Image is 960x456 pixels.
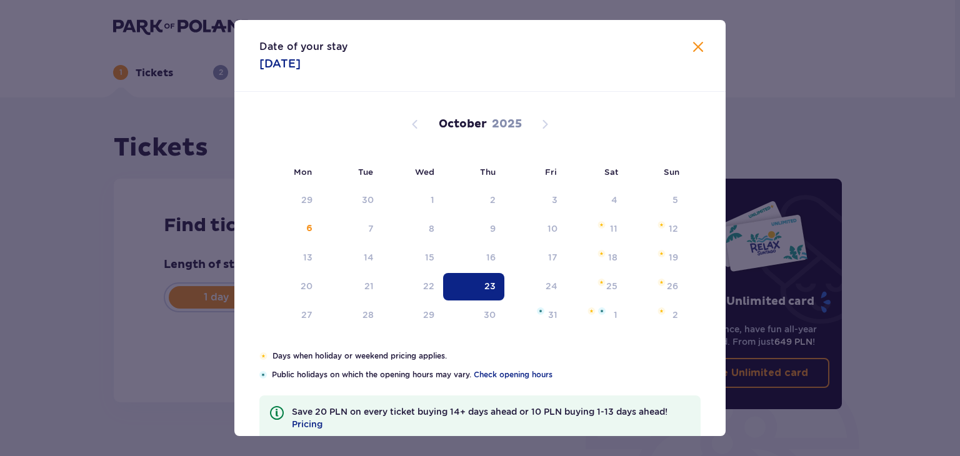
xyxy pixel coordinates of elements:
div: 25 [606,280,617,292]
small: Fri [545,167,557,177]
td: Saturday, October 18, 2025 [566,244,627,272]
div: 12 [669,222,678,235]
td: Wednesday, October 8, 2025 [382,216,443,243]
td: Date not available. Tuesday, September 30, 2025 [321,187,383,214]
small: Sat [604,167,618,177]
img: Orange star [597,279,606,286]
div: 29 [301,194,312,206]
div: 16 [486,251,496,264]
a: Pricing [292,418,322,430]
td: Date selected. Thursday, October 23, 2025 [443,273,505,300]
div: 30 [362,194,374,206]
p: Days when holiday or weekend pricing applies. [272,350,701,362]
td: Date not available. Monday, September 29, 2025 [259,187,321,214]
div: 19 [669,251,678,264]
p: [DATE] [259,56,301,71]
img: Orange star [597,221,606,229]
div: 27 [301,309,312,321]
td: Tuesday, October 28, 2025 [321,302,383,329]
td: Date not available. Friday, October 3, 2025 [504,187,566,214]
img: Blue star [598,307,606,315]
div: 1 [614,309,617,321]
td: Saturday, October 11, 2025 [566,216,627,243]
td: Wednesday, October 29, 2025 [382,302,443,329]
div: 29 [423,309,434,321]
td: Sunday, October 19, 2025 [626,244,687,272]
td: Date not available. Sunday, October 5, 2025 [626,187,687,214]
button: Close [691,40,706,56]
div: 15 [425,251,434,264]
img: Blue star [259,371,267,379]
td: Friday, October 17, 2025 [504,244,566,272]
div: 1 [431,194,434,206]
small: Thu [480,167,496,177]
td: Thursday, October 16, 2025 [443,244,505,272]
small: Mon [294,167,312,177]
div: 13 [303,251,312,264]
small: Tue [358,167,373,177]
div: 5 [672,194,678,206]
div: 18 [608,251,617,264]
a: Check opening hours [474,369,552,380]
div: 14 [364,251,374,264]
p: 2025 [492,117,522,132]
div: 4 [611,194,617,206]
td: Monday, October 6, 2025 [259,216,321,243]
div: 8 [429,222,434,235]
td: Tuesday, October 7, 2025 [321,216,383,243]
div: 17 [548,251,557,264]
div: 23 [484,280,496,292]
td: Date not available. Wednesday, October 1, 2025 [382,187,443,214]
p: Save 20 PLN on every ticket buying 14+ days ahead or 10 PLN buying 1-13 days ahead! [292,405,691,430]
p: Public holidays on which the opening hours may vary. [272,369,701,380]
p: October [439,117,487,132]
td: Sunday, November 2, 2025 [626,302,687,329]
td: Saturday, October 25, 2025 [566,273,627,300]
img: Orange star [597,250,606,257]
td: Date not available. Thursday, October 2, 2025 [443,187,505,214]
div: 7 [368,222,374,235]
div: 9 [490,222,496,235]
div: 2 [490,194,496,206]
img: Blue star [537,307,544,315]
img: Orange star [657,307,666,315]
small: Wed [415,167,434,177]
td: Date not available. Saturday, October 4, 2025 [566,187,627,214]
img: Orange star [587,307,596,315]
img: Orange star [657,221,666,229]
div: 31 [548,309,557,321]
small: Sun [664,167,679,177]
p: Date of your stay [259,40,347,54]
td: Wednesday, October 22, 2025 [382,273,443,300]
td: Sunday, October 12, 2025 [626,216,687,243]
td: Wednesday, October 15, 2025 [382,244,443,272]
button: Previous month [407,117,422,132]
td: Tuesday, October 14, 2025 [321,244,383,272]
img: Orange star [657,250,666,257]
td: Friday, October 24, 2025 [504,273,566,300]
td: Monday, October 20, 2025 [259,273,321,300]
img: Orange star [657,279,666,286]
td: Friday, October 10, 2025 [504,216,566,243]
div: 26 [667,280,678,292]
img: Orange star [259,352,267,360]
div: 30 [484,309,496,321]
td: Sunday, October 26, 2025 [626,273,687,300]
td: Monday, October 27, 2025 [259,302,321,329]
td: Friday, October 31, 2025 [504,302,566,329]
div: 28 [362,309,374,321]
div: 20 [301,280,312,292]
div: 10 [547,222,557,235]
td: Monday, October 13, 2025 [259,244,321,272]
div: 2 [672,309,678,321]
td: Thursday, October 30, 2025 [443,302,505,329]
td: Thursday, October 9, 2025 [443,216,505,243]
td: Tuesday, October 21, 2025 [321,273,383,300]
td: Saturday, November 1, 2025 [566,302,627,329]
div: 22 [423,280,434,292]
div: 3 [552,194,557,206]
div: 21 [364,280,374,292]
div: 24 [546,280,557,292]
